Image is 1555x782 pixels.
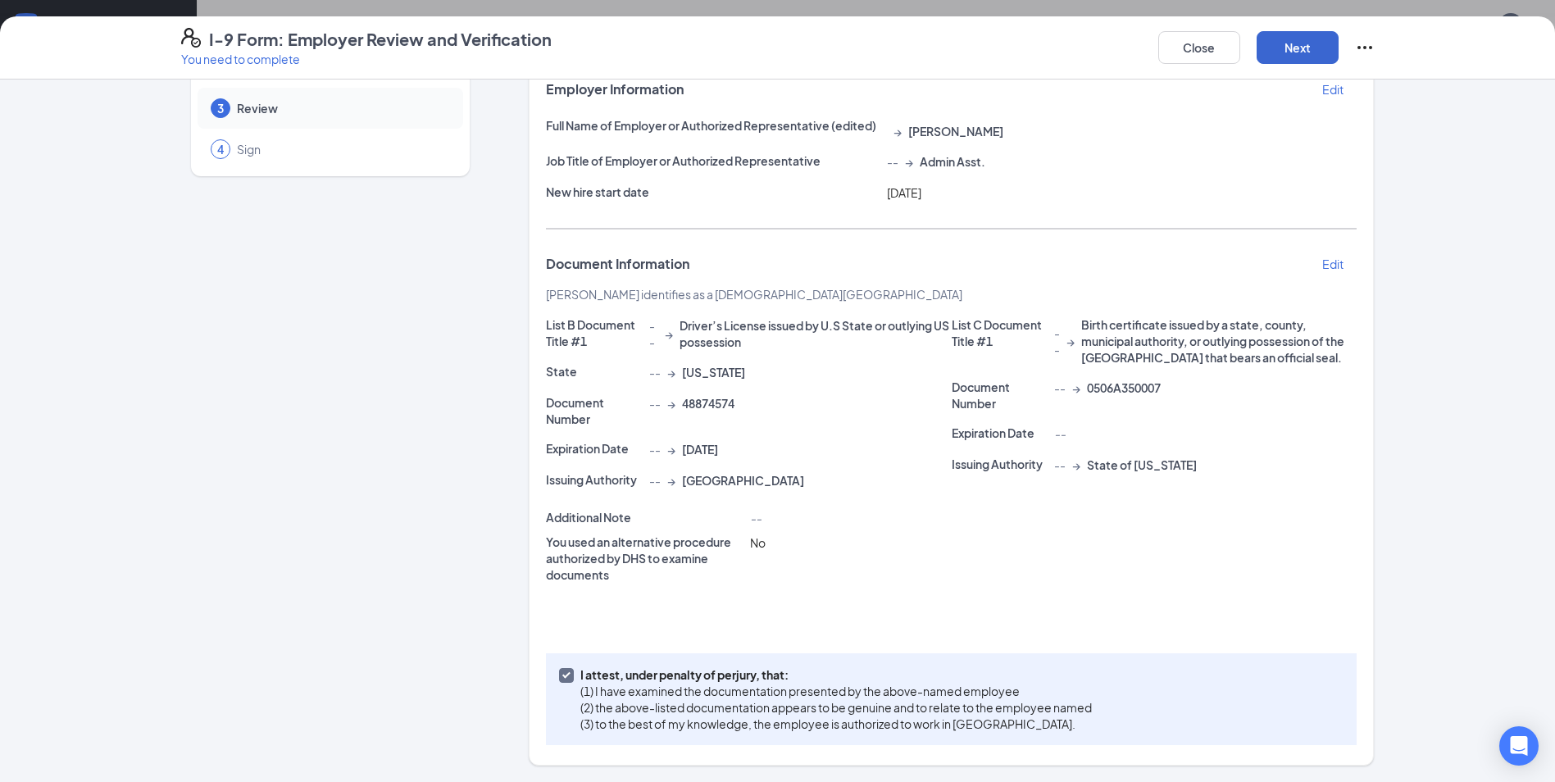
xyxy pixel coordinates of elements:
[750,511,762,525] span: --
[682,472,804,489] span: [GEOGRAPHIC_DATA]
[750,535,766,550] span: No
[680,317,952,350] span: Driver’s License issued by U.S State or outlying US possession
[546,363,643,380] p: State
[580,683,1092,699] p: (1) I have examined the documentation presented by the above-named employee
[893,123,902,139] span: →
[546,81,684,98] span: Employer Information
[665,325,673,342] span: →
[1322,256,1344,272] p: Edit
[667,364,675,380] span: →
[905,153,913,170] span: →
[1355,38,1375,57] svg: Ellipses
[217,141,224,157] span: 4
[667,441,675,457] span: →
[1087,380,1161,396] span: 0506A350007
[546,471,643,488] p: Issuing Authority
[546,117,880,134] p: Full Name of Employer or Authorized Representative (edited)
[682,364,745,380] span: [US_STATE]
[546,316,643,349] p: List B Document Title #1
[952,379,1048,411] p: Document Number
[649,395,661,411] span: --
[580,699,1092,716] p: (2) the above-listed documentation appears to be genuine and to relate to the employee named
[209,28,552,51] h4: I-9 Form: Employer Review and Verification
[682,441,718,457] span: [DATE]
[237,100,447,116] span: Review
[1257,31,1339,64] button: Next
[952,316,1048,349] p: List C Document Title #1
[181,51,552,67] p: You need to complete
[580,716,1092,732] p: (3) to the best of my knowledge, the employee is authorized to work in [GEOGRAPHIC_DATA].
[920,153,985,170] span: Admin Asst.
[181,28,201,48] svg: FormI9EVerifyIcon
[908,123,1003,139] span: [PERSON_NAME]
[1158,31,1240,64] button: Close
[649,317,658,350] span: --
[1072,457,1080,473] span: →
[546,440,643,457] p: Expiration Date
[1322,81,1344,98] p: Edit
[1054,457,1066,473] span: --
[682,395,734,411] span: 48874574
[952,456,1048,472] p: Issuing Authority
[1072,380,1080,396] span: →
[546,184,880,200] p: New hire start date
[887,153,898,170] span: --
[237,141,447,157] span: Sign
[887,185,921,200] span: [DATE]
[667,395,675,411] span: →
[667,472,675,489] span: →
[1087,457,1197,473] span: State of [US_STATE]
[649,441,661,457] span: --
[1081,316,1357,366] span: Birth certificate issued by a state, county, municipal authority, or outlying possession of the [...
[1499,726,1539,766] div: Open Intercom Messenger
[546,509,743,525] p: Additional Note
[1054,325,1060,357] span: --
[546,256,689,272] span: Document Information
[952,425,1048,441] p: Expiration Date
[1066,333,1075,349] span: →
[580,666,1092,683] p: I attest, under penalty of perjury, that:
[546,152,880,169] p: Job Title of Employer or Authorized Representative
[546,534,743,583] p: You used an alternative procedure authorized by DHS to examine documents
[649,472,661,489] span: --
[649,364,661,380] span: --
[1054,380,1066,396] span: --
[217,100,224,116] span: 3
[546,394,643,427] p: Document Number
[1054,426,1066,441] span: --
[546,287,962,302] span: [PERSON_NAME] identifies as a [DEMOGRAPHIC_DATA][GEOGRAPHIC_DATA]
